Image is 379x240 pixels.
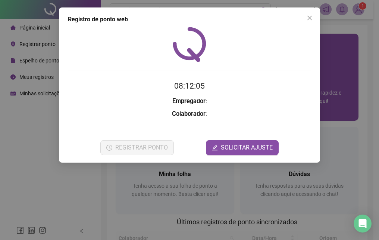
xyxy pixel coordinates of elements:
img: QRPoint [173,27,206,62]
button: editSOLICITAR AJUSTE [206,140,279,155]
strong: Empregador [172,98,206,105]
h3: : [68,109,311,119]
button: Close [304,12,316,24]
span: close [307,15,313,21]
time: 08:12:05 [174,81,205,90]
h3: : [68,96,311,106]
strong: Colaborador [172,110,206,117]
span: edit [212,145,218,151]
button: REGISTRAR PONTO [100,140,174,155]
div: Open Intercom Messenger [354,215,372,233]
span: SOLICITAR AJUSTE [221,143,273,152]
div: Registro de ponto web [68,15,311,24]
